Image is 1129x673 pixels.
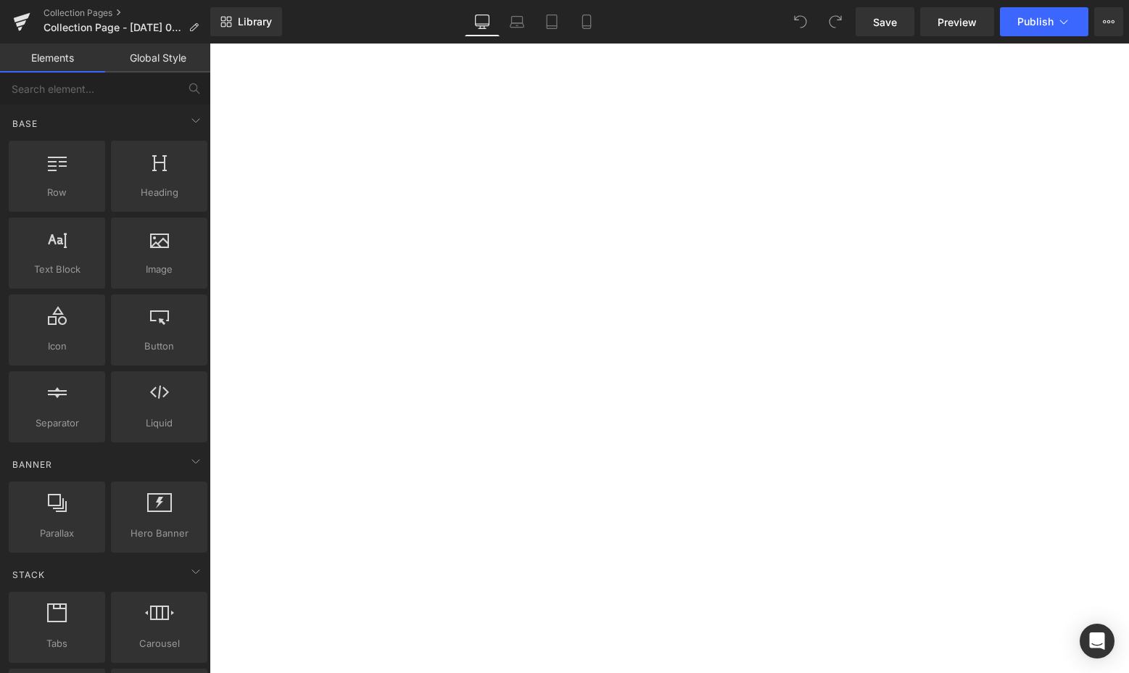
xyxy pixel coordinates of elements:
[786,7,815,36] button: Undo
[11,117,39,131] span: Base
[920,7,994,36] a: Preview
[873,15,897,30] span: Save
[1094,7,1123,36] button: More
[238,15,272,28] span: Library
[569,7,604,36] a: Mobile
[13,339,101,354] span: Icon
[534,7,569,36] a: Tablet
[210,7,282,36] a: New Library
[115,185,203,200] span: Heading
[115,636,203,651] span: Carousel
[465,7,500,36] a: Desktop
[821,7,850,36] button: Redo
[13,262,101,277] span: Text Block
[1080,624,1114,658] div: Open Intercom Messenger
[1000,7,1088,36] button: Publish
[115,339,203,354] span: Button
[11,568,46,582] span: Stack
[115,526,203,541] span: Hero Banner
[13,185,101,200] span: Row
[44,22,183,33] span: Collection Page - [DATE] 07:07:06
[13,416,101,431] span: Separator
[115,416,203,431] span: Liquid
[105,44,210,73] a: Global Style
[1017,16,1054,28] span: Publish
[11,458,54,471] span: Banner
[44,7,210,19] a: Collection Pages
[500,7,534,36] a: Laptop
[13,526,101,541] span: Parallax
[115,262,203,277] span: Image
[13,636,101,651] span: Tabs
[938,15,977,30] span: Preview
